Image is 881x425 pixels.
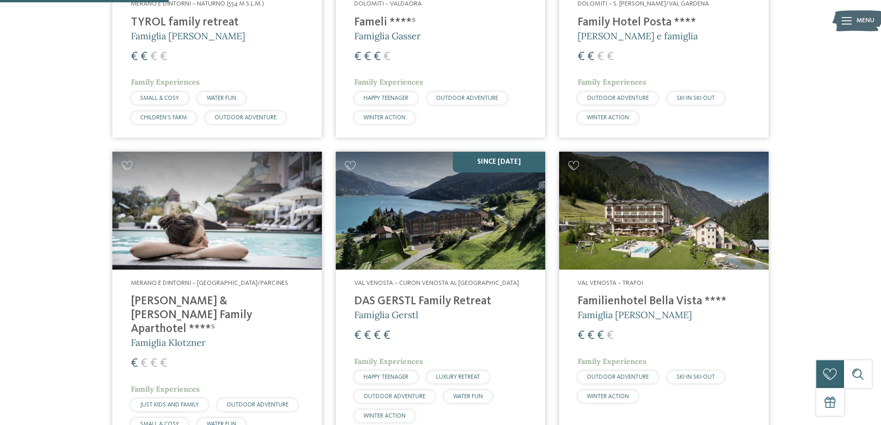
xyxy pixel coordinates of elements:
span: € [587,330,594,342]
span: OUTDOOR ADVENTURE [587,95,649,101]
img: Cercate un hotel per famiglie? Qui troverete solo i migliori! [336,152,545,270]
span: SKI-IN SKI-OUT [677,374,715,380]
span: € [374,51,381,63]
span: € [131,357,138,370]
span: JUST KIDS AND FAMILY [140,402,199,408]
span: € [160,357,167,370]
span: Val Venosta – Curon Venosta al [GEOGRAPHIC_DATA] [354,280,519,286]
span: WATER FUN [453,394,483,400]
span: Family Experiences [131,77,200,86]
span: Merano e dintorni – Naturno (554 m s.l.m.) [131,0,264,7]
span: Family Experiences [578,77,647,86]
span: OUTDOOR ADVENTURE [227,402,289,408]
span: OUTDOOR ADVENTURE [363,394,425,400]
h4: TYROL family retreat [131,16,303,30]
span: Dolomiti – Valdaora [354,0,422,7]
span: € [150,51,157,63]
span: € [597,330,604,342]
img: Cercate un hotel per famiglie? Qui troverete solo i migliori! [559,152,769,270]
span: € [578,330,585,342]
span: OUTDOOR ADVENTURE [215,115,277,121]
span: € [607,51,614,63]
span: € [607,330,614,342]
span: € [141,51,148,63]
span: Famiglia Klotzner [131,337,206,348]
span: WATER FUN [207,95,236,101]
span: SMALL & COSY [140,95,179,101]
span: WINTER ACTION [363,413,406,419]
span: € [354,51,361,63]
span: € [364,51,371,63]
span: € [383,330,390,342]
h4: DAS GERSTL Family Retreat [354,295,527,308]
h4: Familienhotel Bella Vista **** [578,295,750,308]
span: Family Experiences [131,384,200,394]
span: HAPPY TEENAGER [363,374,408,380]
span: Family Experiences [354,77,423,86]
span: € [364,330,371,342]
span: HAPPY TEENAGER [363,95,408,101]
h4: [PERSON_NAME] & [PERSON_NAME] Family Aparthotel ****ˢ [131,295,303,336]
span: Family Experiences [354,357,423,366]
span: Famiglia Gerstl [354,309,418,320]
span: Famiglia [PERSON_NAME] [131,30,245,42]
span: Val Venosta – Trafoi [578,280,643,286]
h4: Family Hotel Posta **** [578,16,750,30]
span: € [383,51,390,63]
span: € [597,51,604,63]
span: € [578,51,585,63]
span: € [354,330,361,342]
span: OUTDOOR ADVENTURE [587,374,649,380]
span: € [131,51,138,63]
span: € [374,330,381,342]
span: SKI-IN SKI-OUT [677,95,715,101]
span: Famiglia [PERSON_NAME] [578,309,692,320]
span: € [141,357,148,370]
span: € [160,51,167,63]
span: [PERSON_NAME] e famiglia [578,30,698,42]
span: WINTER ACTION [363,115,406,121]
span: Dolomiti – S. [PERSON_NAME]/Val Gardena [578,0,709,7]
span: OUTDOOR ADVENTURE [436,95,498,101]
span: CHILDREN’S FARM [140,115,187,121]
span: LUXURY RETREAT [436,374,480,380]
img: Cercate un hotel per famiglie? Qui troverete solo i migliori! [112,152,322,270]
span: € [150,357,157,370]
span: WINTER ACTION [587,394,629,400]
span: Famiglia Gasser [354,30,421,42]
span: Merano e dintorni – [GEOGRAPHIC_DATA]/Parcines [131,280,288,286]
span: Family Experiences [578,357,647,366]
span: € [587,51,594,63]
span: WINTER ACTION [587,115,629,121]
